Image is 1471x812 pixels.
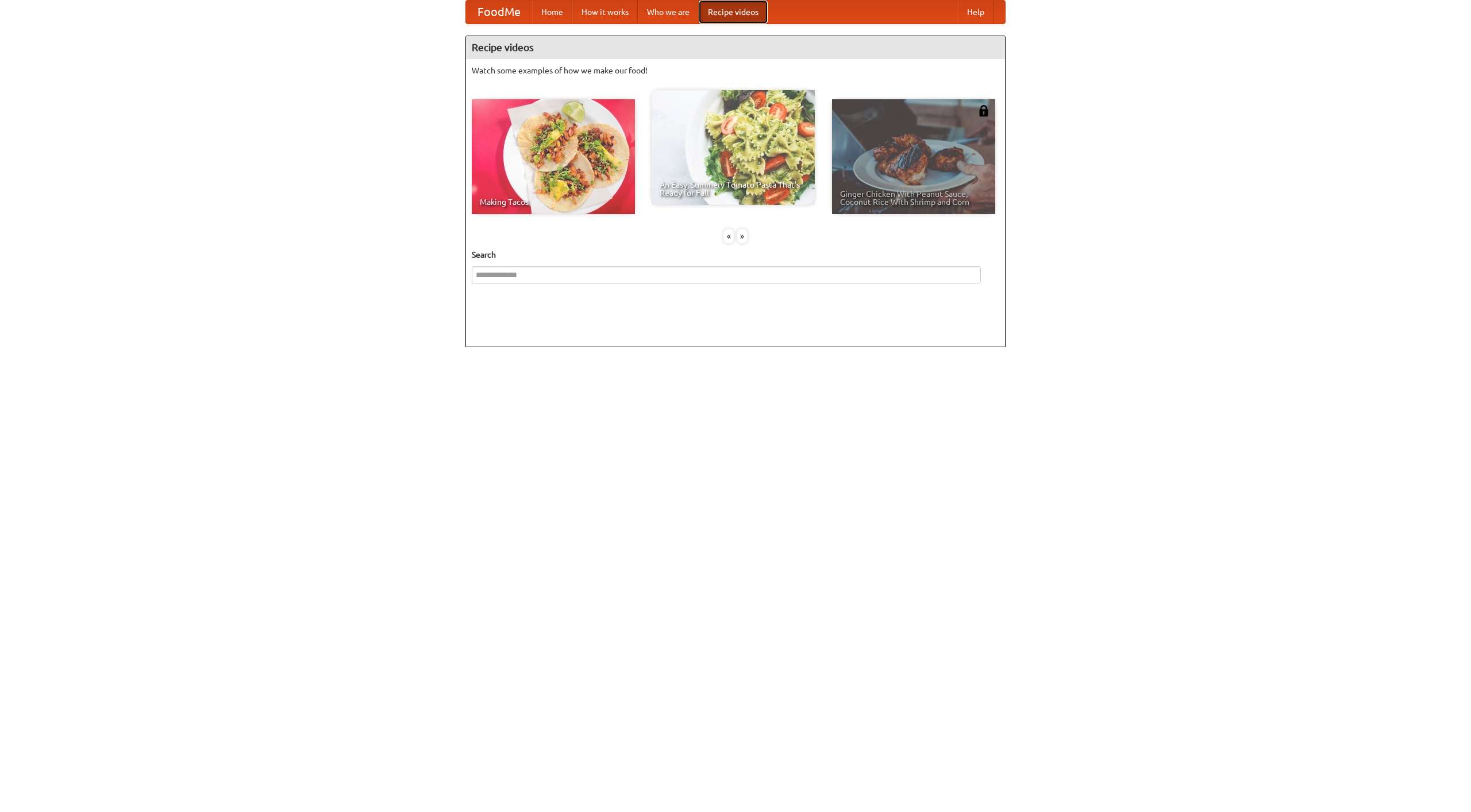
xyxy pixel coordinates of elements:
a: Making Tacos [472,99,635,214]
h5: Search [472,249,999,261]
div: » [737,229,748,243]
a: Help [958,1,993,24]
span: Making Tacos [480,198,627,206]
a: FoodMe [466,1,532,24]
h4: Recipe videos [466,36,1005,59]
div: « [723,229,734,243]
a: Home [532,1,572,24]
a: Recipe videos [699,1,768,24]
a: An Easy, Summery Tomato Pasta That's Ready for Fall [652,90,815,205]
a: Who we are [638,1,699,24]
img: 483408.png [978,105,989,116]
span: An Easy, Summery Tomato Pasta That's Ready for Fall [660,181,807,197]
a: How it works [572,1,638,24]
p: Watch some examples of how we make our food! [472,65,999,76]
